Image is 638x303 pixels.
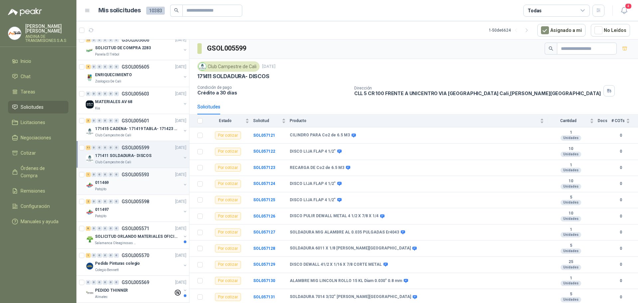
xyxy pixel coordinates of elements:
[561,184,581,189] div: Unidades
[549,46,553,51] span: search
[86,90,188,111] a: 0 0 0 0 0 0 GSOL005603[DATE] Company LogoMATERIALES AV 68Kia
[122,226,149,231] p: GSOL005571
[122,145,149,150] p: GSOL005599
[215,148,241,156] div: Por cotizar
[611,132,630,139] b: 0
[253,262,275,267] b: SOL057129
[122,172,149,177] p: GSOL005593
[97,38,102,42] div: 0
[8,200,68,213] a: Configuración
[215,277,241,285] div: Por cotizar
[290,262,382,267] b: DISCO DEWALL 41/2 X 1/16 X 7/8 CORTE METAL
[103,253,108,258] div: 0
[215,261,241,269] div: Por cotizar
[8,27,21,40] img: Company Logo
[86,100,94,108] img: Company Logo
[86,280,91,285] div: 0
[253,214,275,219] b: SOL057126
[95,106,100,111] p: Kia
[86,278,188,300] a: 0 0 0 0 0 0 GSOL005569[DATE] Company LogoPEDIDO THINNERAlmatec
[91,91,96,96] div: 0
[253,181,275,186] b: SOL057124
[114,280,119,285] div: 0
[97,280,102,285] div: 0
[114,65,119,69] div: 0
[103,91,108,96] div: 0
[86,253,91,258] div: 1
[548,259,594,265] b: 25
[215,131,241,139] div: Por cotizar
[86,65,91,69] div: 4
[175,37,186,43] p: [DATE]
[262,64,275,70] p: [DATE]
[86,36,188,57] a: 16 0 0 0 0 0 GSOL005606[DATE] Company LogoSOLICITUD DE COMPRA 2283Panela El Trébol
[103,145,108,150] div: 0
[97,226,102,231] div: 0
[95,160,131,165] p: Club Campestre de Cali
[114,91,119,96] div: 0
[537,24,585,37] button: Asignado a mi
[97,91,102,96] div: 0
[591,24,630,37] button: No Leídos
[175,252,186,259] p: [DATE]
[611,114,638,127] th: # COTs
[175,279,186,286] p: [DATE]
[175,172,186,178] p: [DATE]
[122,253,149,258] p: GSOL005570
[548,118,588,123] span: Cantidad
[253,118,280,123] span: Solicitud
[86,127,94,135] img: Company Logo
[103,65,108,69] div: 0
[91,226,96,231] div: 0
[561,152,581,157] div: Unidades
[290,278,402,284] b: ALAMBRE MIG LINCOLN ROLLO 15 KL Diam 0.030" 0.8 mm
[561,297,581,302] div: Unidades
[103,199,108,204] div: 0
[86,47,94,55] img: Company Logo
[21,73,31,80] span: Chat
[253,295,275,299] a: SOL057131
[114,38,119,42] div: 0
[625,3,632,9] span: 4
[95,233,178,240] p: SOLICITUD ORLANDO MATERIALES OFICINA - CALI
[108,145,113,150] div: 0
[197,73,269,80] p: 171411 SOLDADURA- DISCOS
[528,7,542,14] div: Todas
[122,91,149,96] p: GSOL005603
[86,38,91,42] div: 16
[95,240,137,246] p: Salamanca Oleaginosas SAS
[253,165,275,170] a: SOL057123
[215,196,241,204] div: Por cotizar
[8,70,68,83] a: Chat
[290,181,336,187] b: DISCO LIJA FLAP 4 1/2"
[290,198,336,203] b: DISCO LIJA FLAP 4 1/2"
[561,281,581,286] div: Unidades
[21,149,36,157] span: Cotizar
[108,65,113,69] div: 0
[95,267,119,273] p: Colegio Bennett
[114,253,119,258] div: 0
[290,294,411,300] b: SOLDADURA 7014 3/32" [PERSON_NAME][GEOGRAPHIC_DATA]
[25,24,68,33] p: [PERSON_NAME] [PERSON_NAME]
[253,198,275,202] b: SOL057125
[97,118,102,123] div: 0
[548,130,594,135] b: 1
[611,181,630,187] b: 0
[108,253,113,258] div: 0
[97,253,102,258] div: 0
[215,164,241,172] div: Por cotizar
[91,38,96,42] div: 0
[86,225,188,246] a: 6 0 0 0 0 0 GSOL005571[DATE] Company LogoSOLICITUD ORLANDO MATERIALES OFICINA - CALISalamanca Ole...
[86,262,94,270] img: Company Logo
[86,172,91,177] div: 1
[95,260,140,267] p: Pedido Pinturas colegio
[91,199,96,204] div: 0
[253,246,275,251] b: SOL057128
[8,8,42,16] img: Logo peakr
[611,148,630,155] b: 0
[175,118,186,124] p: [DATE]
[103,280,108,285] div: 0
[8,85,68,98] a: Tareas
[86,235,94,243] img: Company Logo
[8,185,68,197] a: Remisiones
